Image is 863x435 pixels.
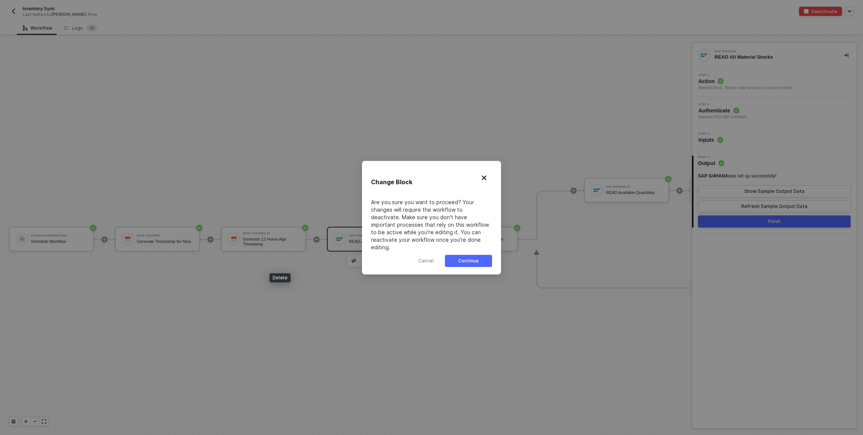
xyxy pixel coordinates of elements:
[137,234,193,237] div: Date Utilities
[302,225,308,231] span: icon-success-page
[514,225,520,231] span: icon-success-page
[698,114,747,120] span: Sellmark PS4 SAP S/4HANA
[11,8,17,14] img: back
[445,255,492,267] button: Continue
[23,25,52,31] div: Workflow
[744,188,804,194] div: Show Sample Output Data
[269,273,291,282] div: Delete
[418,258,434,264] div: Cancel
[243,232,299,235] div: Date Utilities #2
[89,25,91,31] span: 1
[804,9,808,14] img: deactivate
[698,200,851,212] button: Refresh Sample Output Data
[698,185,851,197] button: Show Sample Output Data
[698,159,724,167] span: Output
[349,256,358,265] button: edit-cred
[698,85,792,91] div: Material Stock - Reads material stocks in account model
[91,25,94,31] span: 8
[208,237,213,242] span: icon-play
[606,185,662,188] div: SAP S/4HANA #3
[665,176,671,182] span: icon-success-page
[18,236,25,243] img: icon
[698,107,747,114] span: Authenticate
[698,136,723,144] span: Inputs
[698,173,777,179] div: was set up successfully!
[371,177,412,186] div: Change Block
[692,74,857,91] div: Step 1Action Material Stock - Reads material stocks in account model
[698,215,851,227] button: Finish
[715,54,832,61] div: READ All Material Stocks
[458,258,479,264] div: Continue
[351,259,356,262] img: edit-cred
[698,77,792,85] span: Action
[698,74,792,77] span: Step 1
[692,132,857,144] div: Step 3Inputs
[230,236,237,243] img: icon
[86,24,97,32] sup: 18
[349,239,405,244] div: READ All Material Stocks
[812,8,837,15] div: Deactivate
[692,103,857,120] div: Step 2Authenticate Sellmark PS4 SAP S/4HANA
[701,52,707,59] img: integration-icon
[677,188,682,193] span: icon-play
[571,188,576,193] span: icon-play
[9,7,18,16] button: back
[33,419,37,424] span: icon-minus
[336,236,343,243] img: icon
[243,237,299,246] div: Generate 12 Hours Ago Timestamp
[31,234,87,237] div: Schedule Workflow
[360,256,369,265] button: edit-cred
[474,167,495,188] button: Close
[698,103,747,106] span: Step 2
[137,239,193,244] div: Generate Timestamp for Now
[606,190,662,195] div: READ Available Quantities
[314,237,319,242] span: icon-play
[698,156,724,159] span: Step 4
[741,203,807,209] div: Refresh Sample Output Data
[24,419,28,424] span: icon-play
[124,236,131,243] img: icon
[715,50,827,53] div: SAP S/4HANA
[594,187,600,194] img: icon
[698,132,723,135] span: Step 3
[414,255,438,267] button: Cancel
[692,156,857,227] div: Step 4Output SAP S/4HANAwas set up successfully!Show Sample Output DataRefresh Sample Output Data...
[64,24,97,32] div: Logs
[371,199,492,251] div: Are you sure you want to proceed? Your changes will require the workflow to deactivate. Make sure...
[23,5,55,12] span: Inventory Sync
[196,225,202,231] span: icon-success-page
[698,173,728,179] span: SAP S/4HANA
[90,225,96,231] span: icon-success-page
[349,234,405,237] div: SAP S/4HANA
[23,12,414,17] div: Last edited by - Now
[844,53,848,58] span: icon-collapse-right
[799,7,842,16] button: deactivateDeactivate
[52,12,86,17] span: [PERSON_NAME]
[768,218,781,224] div: Finish
[31,239,87,244] div: Schedule Workflow
[42,419,46,424] span: icon-expand
[102,237,107,242] span: icon-play
[481,175,487,181] img: close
